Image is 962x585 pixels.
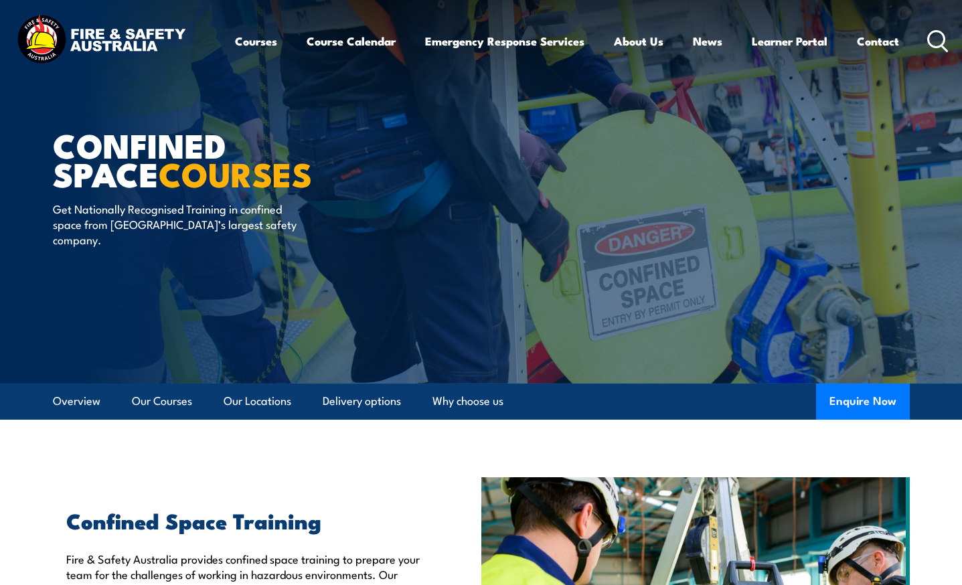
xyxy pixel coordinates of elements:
[752,23,827,59] a: Learner Portal
[53,201,297,248] p: Get Nationally Recognised Training in confined space from [GEOGRAPHIC_DATA]’s largest safety comp...
[132,384,192,419] a: Our Courses
[53,130,384,187] h1: Confined Space
[53,384,100,419] a: Overview
[224,384,291,419] a: Our Locations
[857,23,899,59] a: Contact
[816,384,910,420] button: Enquire Now
[693,23,722,59] a: News
[432,384,503,419] a: Why choose us
[425,23,584,59] a: Emergency Response Services
[323,384,401,419] a: Delivery options
[307,23,396,59] a: Course Calendar
[235,23,277,59] a: Courses
[614,23,663,59] a: About Us
[66,511,420,529] h2: Confined Space Training
[159,147,312,199] strong: COURSES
